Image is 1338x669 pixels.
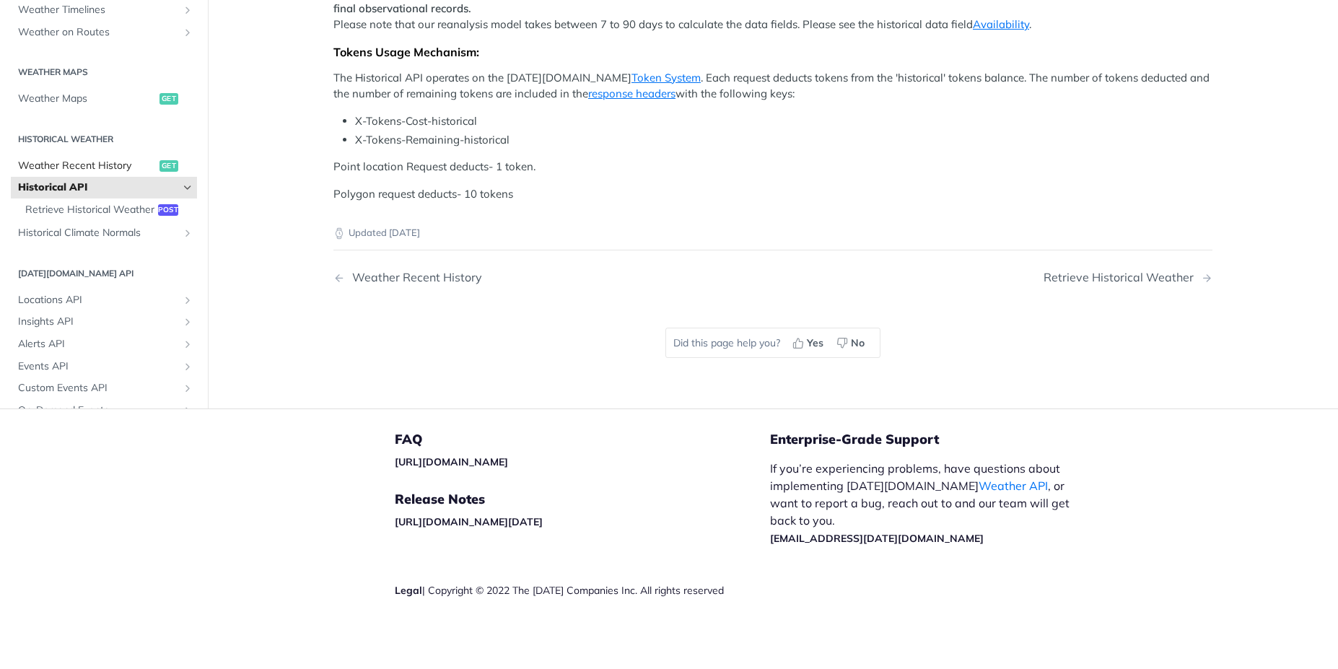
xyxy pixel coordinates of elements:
[333,271,710,284] a: Previous Page: Weather Recent History
[333,256,1212,299] nav: Pagination Controls
[807,336,823,351] span: Yes
[770,532,984,545] a: [EMAIL_ADDRESS][DATE][DOMAIN_NAME]
[11,289,197,311] a: Locations APIShow subpages for Locations API
[831,332,873,354] button: No
[182,338,193,350] button: Show subpages for Alerts API
[18,293,178,307] span: Locations API
[18,159,156,173] span: Weather Recent History
[18,381,178,395] span: Custom Events API
[18,180,178,195] span: Historical API
[333,45,1212,59] div: Tokens Usage Mechanism:
[158,204,178,216] span: post
[11,333,197,355] a: Alerts APIShow subpages for Alerts API
[333,70,1212,102] p: The Historical API operates on the [DATE][DOMAIN_NAME] . Each request deducts tokens from the 'hi...
[11,133,197,146] h2: Historical Weather
[25,203,154,217] span: Retrieve Historical Weather
[333,159,1212,175] p: Point location Request deducts- 1 token.
[182,182,193,193] button: Hide subpages for Historical API
[18,226,178,240] span: Historical Climate Normals
[1044,271,1212,284] a: Next Page: Retrieve Historical Weather
[11,22,197,43] a: Weather on RoutesShow subpages for Weather on Routes
[11,222,197,244] a: Historical Climate NormalsShow subpages for Historical Climate Normals
[11,312,197,333] a: Insights APIShow subpages for Insights API
[18,337,178,351] span: Alerts API
[355,113,1212,130] li: X-Tokens-Cost-historical
[159,93,178,105] span: get
[18,92,156,106] span: Weather Maps
[11,377,197,399] a: Custom Events APIShow subpages for Custom Events API
[355,132,1212,149] li: X-Tokens-Remaining-historical
[182,382,193,394] button: Show subpages for Custom Events API
[787,332,831,354] button: Yes
[11,88,197,110] a: Weather Mapsget
[18,359,178,374] span: Events API
[665,328,880,358] div: Did this page help you?
[159,160,178,172] span: get
[182,294,193,306] button: Show subpages for Locations API
[770,460,1085,546] p: If you’re experiencing problems, have questions about implementing [DATE][DOMAIN_NAME] , or want ...
[182,227,193,239] button: Show subpages for Historical Climate Normals
[182,405,193,416] button: Show subpages for On-Demand Events
[11,356,197,377] a: Events APIShow subpages for Events API
[11,66,197,79] h2: Weather Maps
[18,315,178,330] span: Insights API
[395,515,543,528] a: [URL][DOMAIN_NAME][DATE]
[18,25,178,40] span: Weather on Routes
[11,400,197,421] a: On-Demand EventsShow subpages for On-Demand Events
[18,3,178,17] span: Weather Timelines
[395,431,770,448] h5: FAQ
[1044,271,1201,284] div: Retrieve Historical Weather
[345,271,482,284] div: Weather Recent History
[182,27,193,38] button: Show subpages for Weather on Routes
[182,4,193,16] button: Show subpages for Weather Timelines
[395,491,770,508] h5: Release Notes
[11,177,197,198] a: Historical APIHide subpages for Historical API
[11,267,197,280] h2: [DATE][DOMAIN_NAME] API
[395,455,508,468] a: [URL][DOMAIN_NAME]
[851,336,865,351] span: No
[182,317,193,328] button: Show subpages for Insights API
[973,17,1029,31] a: Availability
[395,583,770,598] div: | Copyright © 2022 The [DATE] Companies Inc. All rights reserved
[770,431,1108,448] h5: Enterprise-Grade Support
[588,87,675,100] a: response headers
[182,361,193,372] button: Show subpages for Events API
[18,403,178,418] span: On-Demand Events
[395,584,422,597] a: Legal
[11,155,197,177] a: Weather Recent Historyget
[333,186,1212,203] p: Polygon request deducts- 10 tokens
[18,199,197,221] a: Retrieve Historical Weatherpost
[631,71,701,84] a: Token System
[979,478,1048,493] a: Weather API
[333,226,1212,240] p: Updated [DATE]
